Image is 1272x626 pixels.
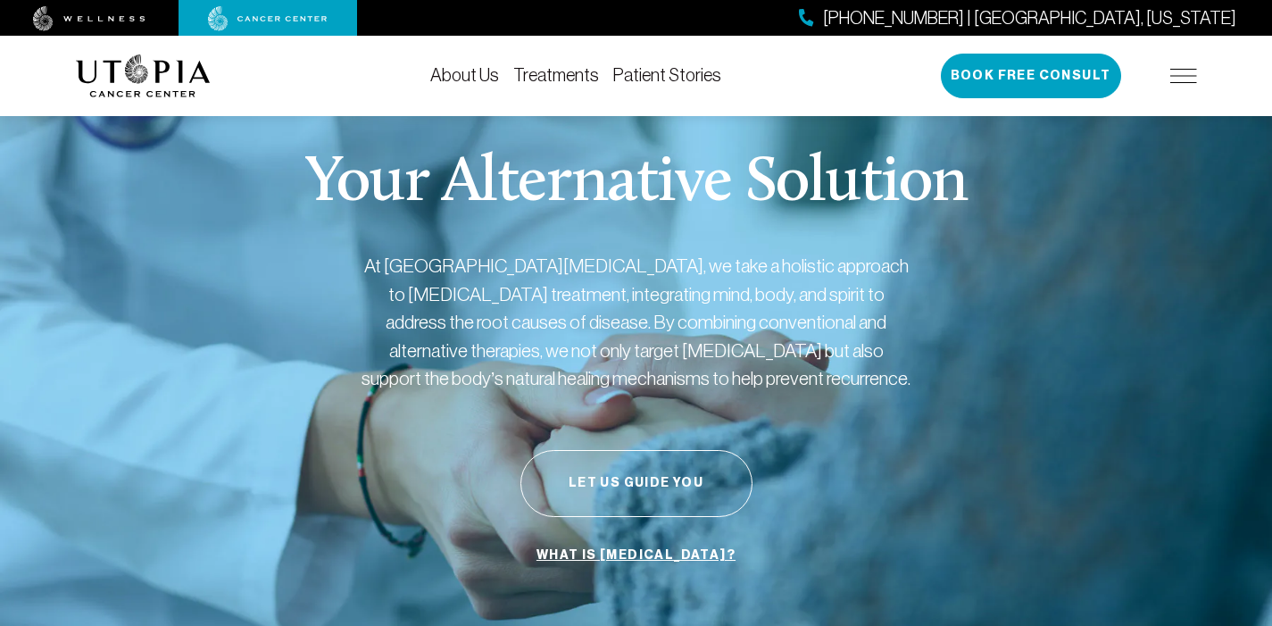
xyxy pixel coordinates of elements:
button: Let Us Guide You [520,450,752,517]
p: At [GEOGRAPHIC_DATA][MEDICAL_DATA], we take a holistic approach to [MEDICAL_DATA] treatment, inte... [360,252,913,393]
button: Book Free Consult [941,54,1121,98]
a: What is [MEDICAL_DATA]? [532,538,740,572]
a: [PHONE_NUMBER] | [GEOGRAPHIC_DATA], [US_STATE] [799,5,1236,31]
img: logo [76,54,211,97]
img: wellness [33,6,145,31]
img: cancer center [208,6,328,31]
p: Your Alternative Solution [304,152,968,216]
img: icon-hamburger [1170,69,1197,83]
a: Patient Stories [613,65,721,85]
span: [PHONE_NUMBER] | [GEOGRAPHIC_DATA], [US_STATE] [823,5,1236,31]
a: About Us [430,65,499,85]
a: Treatments [513,65,599,85]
